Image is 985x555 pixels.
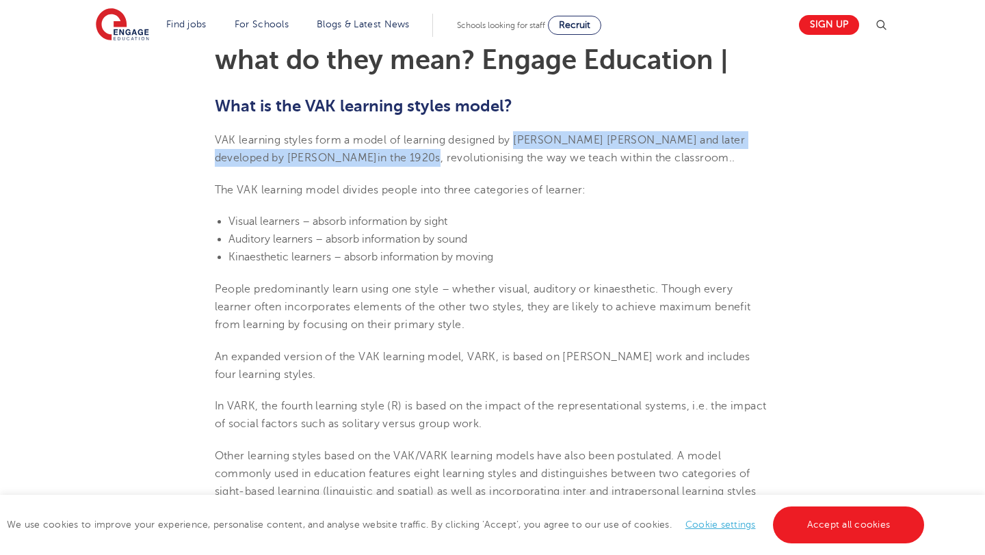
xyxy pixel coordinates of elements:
span: VAK learning styles form a model of learning designed by [PERSON_NAME] [PERSON_NAME] and later de... [215,134,746,164]
a: Recruit [548,16,601,35]
span: We use cookies to improve your experience, personalise content, and analyse website traffic. By c... [7,519,928,530]
a: Sign up [799,15,859,35]
a: Find jobs [166,19,207,29]
span: Recruit [559,20,590,30]
span: An expanded version of the VAK learning model, VARK, is based on [PERSON_NAME] work and includes ... [215,351,750,381]
b: What is the VAK learning styles model? [215,96,512,116]
h1: VAK learning styles: what are they and what do they mean? Engage Education | [215,19,771,74]
a: Accept all cookies [773,506,925,543]
span: Other learning styles based on the VAK/VARK learning models have also been postulated. A model co... [215,450,757,516]
span: Auditory learners – absorb information by sound [228,233,467,245]
a: Blogs & Latest News [317,19,410,29]
span: Schools looking for staff [457,21,545,30]
span: Kinaesthetic learners – absorb information by moving [228,251,493,263]
a: For Schools [235,19,289,29]
span: People predominantly learn using one style – whether visual, auditory or kinaesthetic. Though eve... [215,283,751,331]
span: In VARK, the fourth learning style (R) is based on the impact of the representational systems, i.... [215,400,767,430]
img: Engage Education [96,8,149,42]
span: Visual learners – absorb information by sight [228,215,447,228]
a: Cookie settings [685,519,756,530]
span: The VAK learning model divides people into three categories of learner: [215,184,586,196]
span: in the 1920s, revolutionising the way we teach within the classroom. [378,152,732,164]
